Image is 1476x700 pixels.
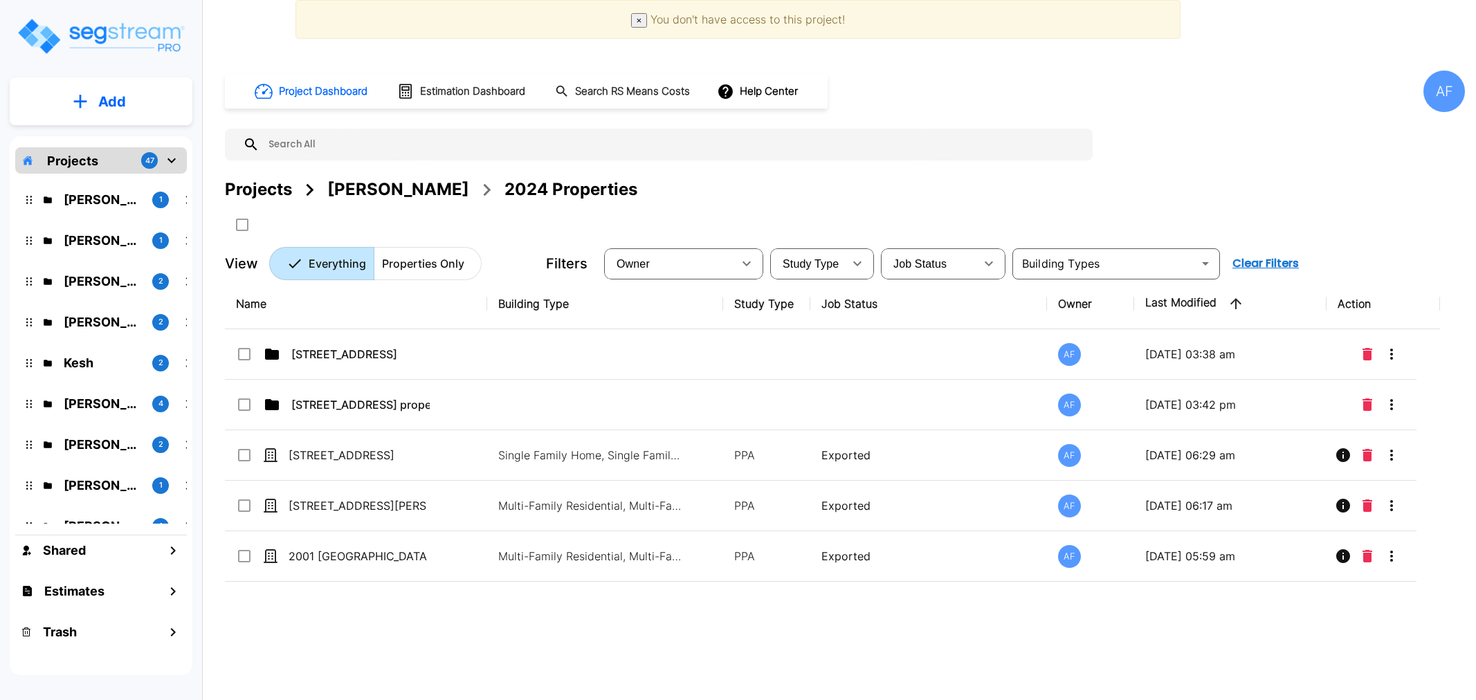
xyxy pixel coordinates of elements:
button: Everything [269,247,374,280]
p: Filters [546,253,587,274]
div: 2024 Properties [504,177,637,202]
button: Delete [1357,391,1378,418]
div: [PERSON_NAME] [327,177,469,202]
div: Projects [225,177,292,202]
div: Select [773,244,844,283]
p: Chuny Herzka [64,435,141,454]
input: Search All [259,129,1086,160]
h1: Project Dashboard [279,84,367,100]
th: Job Status [810,279,1046,329]
button: More-Options [1378,441,1405,469]
p: 2 [158,357,163,369]
p: Exported [821,548,1035,564]
p: Asher Silverberg [64,517,141,535]
button: More-Options [1378,340,1405,368]
span: Owner [617,258,650,270]
p: Exported [821,447,1035,463]
p: 2 [158,316,163,328]
p: 2001 [GEOGRAPHIC_DATA] [289,548,427,564]
p: PPA [734,548,799,564]
button: Project Dashboard [249,76,375,107]
p: Multi-Family Residential, Multi-Family Residential Site [498,497,685,514]
p: [DATE] 03:42 pm [1145,396,1315,413]
h1: Estimation Dashboard [420,84,525,100]
p: 1 [159,479,163,491]
h1: Search RS Means Costs [575,84,690,100]
span: You don't have access to this project! [650,12,845,26]
button: Search RS Means Costs [549,78,698,105]
p: 1 [159,234,163,246]
div: Platform [269,247,482,280]
button: Delete [1357,492,1378,519]
p: 2 [158,439,163,450]
th: Last Modified [1134,279,1327,329]
th: Building Type [487,279,723,329]
p: Barry Donath [64,272,141,291]
p: 47 [145,155,154,167]
p: 4 [158,398,163,409]
p: [DATE] 03:38 am [1145,346,1315,362]
img: Logo [16,17,185,56]
p: [STREET_ADDRESS] properties [291,396,430,413]
button: Clear Filters [1227,250,1304,277]
div: Select [607,244,733,283]
p: 1 [159,194,163,205]
button: SelectAll [228,211,256,239]
button: Close [631,13,648,28]
div: AF [1058,444,1081,467]
p: [DATE] 06:17 am [1145,497,1315,514]
p: Jay Hershowitz [64,231,141,250]
p: Multi-Family Residential, Multi-Family Residential Site [498,548,685,564]
button: More-Options [1378,391,1405,418]
p: PPA [734,447,799,463]
span: Study Type [783,258,839,270]
input: Building Types [1017,254,1193,273]
th: Action [1327,279,1440,329]
p: Exported [821,497,1035,514]
button: Delete [1357,340,1378,368]
h1: Estimates [44,582,104,600]
button: Estimation Dashboard [392,77,533,106]
button: More-Options [1378,492,1405,519]
button: Add [10,82,192,122]
p: Kesh [64,353,141,372]
p: Add [98,91,126,112]
button: Help Center [714,78,803,104]
p: Ari Eisenman [64,313,141,331]
th: Name [225,279,487,329]
div: AF [1058,343,1081,366]
button: Delete [1357,441,1378,469]
p: [STREET_ADDRESS][PERSON_NAME] [289,497,427,514]
p: Single Family Home, Single Family Home Site [498,447,685,463]
button: More-Options [1378,542,1405,570]
button: Open [1196,254,1215,273]
button: Info [1329,542,1357,570]
div: Select [884,244,975,283]
div: AF [1058,394,1081,416]
div: AF [1423,71,1465,112]
p: Michael Heinemann [64,476,141,495]
th: Study Type [723,279,810,329]
div: AF [1058,545,1081,568]
button: Properties Only [374,247,482,280]
div: AF [1058,495,1081,517]
p: [DATE] 06:29 am [1145,447,1315,463]
p: [DATE] 05:59 am [1145,548,1315,564]
span: × [637,15,642,26]
p: 1 [159,520,163,532]
p: Everything [309,255,366,272]
p: Josh Strum [64,394,141,413]
p: [STREET_ADDRESS] [291,346,430,362]
p: View [225,253,258,274]
p: PPA [734,497,799,514]
button: Info [1329,441,1357,469]
p: Projects [47,151,98,170]
p: Properties Only [382,255,464,272]
p: Isaak Markovitz [64,190,141,209]
h1: Shared [43,541,86,560]
th: Owner [1047,279,1134,329]
button: Info [1329,492,1357,519]
span: Job Status [893,258,947,270]
p: 2 [158,275,163,287]
button: Delete [1357,542,1378,570]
